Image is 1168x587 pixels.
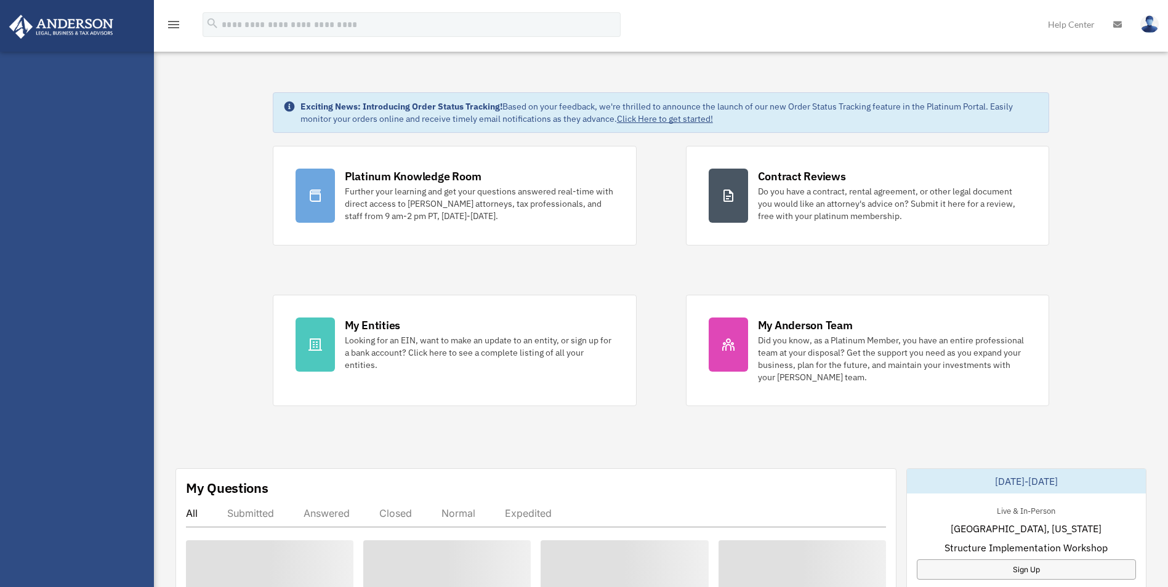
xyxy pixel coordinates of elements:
[617,113,713,124] a: Click Here to get started!
[273,146,637,246] a: Platinum Knowledge Room Further your learning and get your questions answered real-time with dire...
[166,17,181,32] i: menu
[951,521,1102,536] span: [GEOGRAPHIC_DATA], [US_STATE]
[186,479,268,497] div: My Questions
[300,100,1039,125] div: Based on your feedback, we're thrilled to announce the launch of our new Order Status Tracking fe...
[686,146,1050,246] a: Contract Reviews Do you have a contract, rental agreement, or other legal document you would like...
[441,507,475,519] div: Normal
[345,185,614,222] div: Further your learning and get your questions answered real-time with direct access to [PERSON_NAM...
[907,469,1146,493] div: [DATE]-[DATE]
[758,334,1027,383] div: Did you know, as a Platinum Member, you have an entire professional team at your disposal? Get th...
[379,507,412,519] div: Closed
[273,295,637,406] a: My Entities Looking for an EIN, want to make an update to an entity, or sign up for a bank accoun...
[758,317,853,333] div: My Anderson Team
[300,101,502,112] strong: Exciting News: Introducing Order Status Tracking!
[186,507,198,519] div: All
[505,507,552,519] div: Expedited
[345,169,481,184] div: Platinum Knowledge Room
[758,169,846,184] div: Contract Reviews
[944,540,1108,555] span: Structure Implementation Workshop
[1140,15,1159,33] img: User Pic
[166,22,181,32] a: menu
[227,507,274,519] div: Submitted
[206,17,219,30] i: search
[6,15,117,39] img: Anderson Advisors Platinum Portal
[304,507,350,519] div: Answered
[987,503,1065,516] div: Live & In-Person
[686,295,1050,406] a: My Anderson Team Did you know, as a Platinum Member, you have an entire professional team at your...
[758,185,1027,222] div: Do you have a contract, rental agreement, or other legal document you would like an attorney's ad...
[345,317,400,333] div: My Entities
[345,334,614,371] div: Looking for an EIN, want to make an update to an entity, or sign up for a bank account? Click her...
[917,559,1136,580] a: Sign Up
